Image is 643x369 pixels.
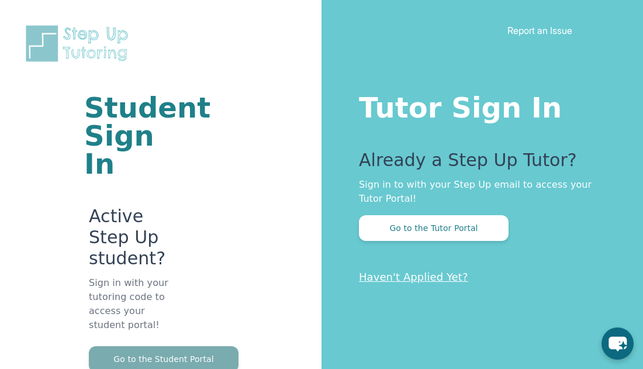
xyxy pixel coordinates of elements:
h1: Tutor Sign In [359,89,596,122]
img: Step Up Tutoring horizontal logo [23,23,136,64]
p: Active Step Up student? [89,206,181,276]
p: Already a Step Up Tutor? [359,150,596,178]
button: chat-button [601,327,634,360]
a: Go to the Student Portal [89,353,238,364]
a: Go to the Tutor Portal [359,222,509,233]
p: Sign in to with your Step Up email to access your Tutor Portal! [359,178,596,206]
a: Haven't Applied Yet? [359,271,468,283]
button: Go to the Tutor Portal [359,215,509,241]
a: Report an Issue [507,25,572,36]
p: Sign in with your tutoring code to access your student portal! [89,276,181,346]
h1: Student Sign In [84,94,181,178]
